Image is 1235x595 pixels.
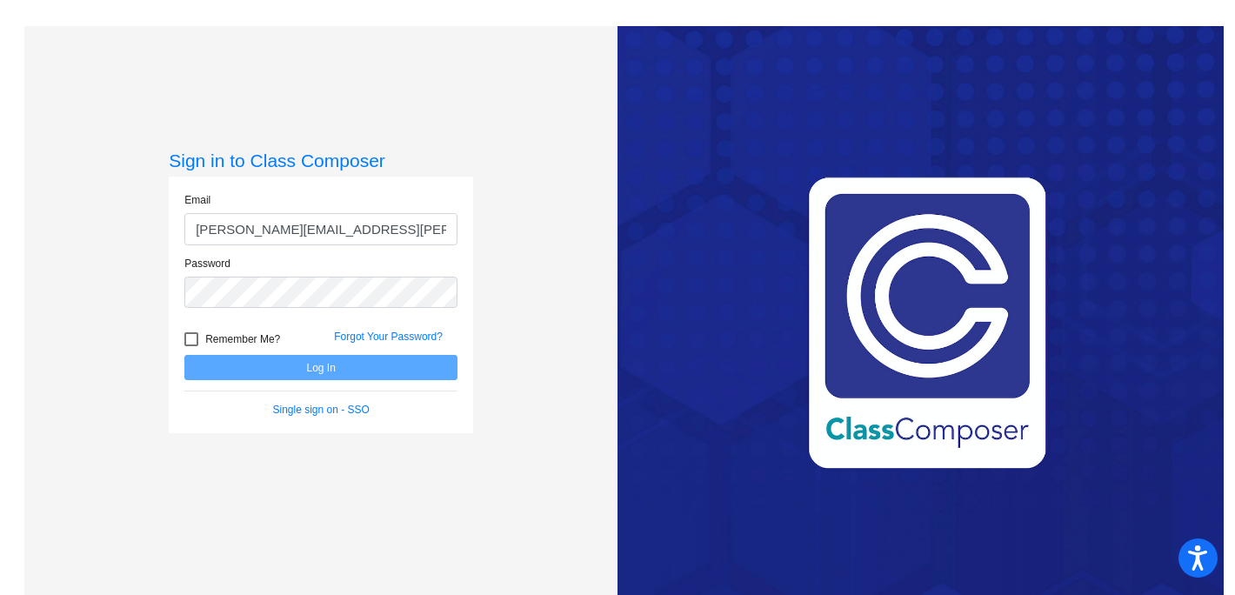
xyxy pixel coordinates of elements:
[169,150,473,171] h3: Sign in to Class Composer
[184,192,210,208] label: Email
[184,256,230,271] label: Password
[184,355,457,380] button: Log In
[273,404,370,416] a: Single sign on - SSO
[205,329,280,350] span: Remember Me?
[334,331,443,343] a: Forgot Your Password?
